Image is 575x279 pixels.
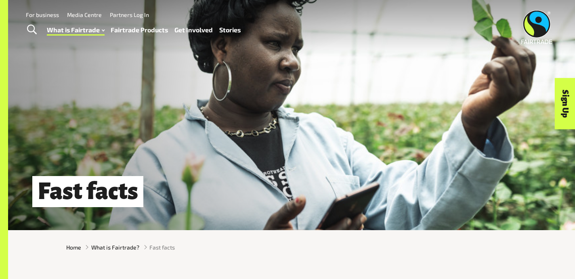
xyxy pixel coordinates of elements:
[219,24,241,36] a: Stories
[22,20,42,40] a: Toggle Search
[174,24,213,36] a: Get Involved
[67,11,102,18] a: Media Centre
[26,11,59,18] a: For business
[111,24,168,36] a: Fairtrade Products
[149,243,175,252] span: Fast facts
[110,11,149,18] a: Partners Log In
[521,10,552,44] img: Fairtrade Australia New Zealand logo
[66,243,81,252] a: Home
[91,243,139,252] a: What is Fairtrade?
[32,176,143,207] h1: Fast facts
[47,24,105,36] a: What is Fairtrade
